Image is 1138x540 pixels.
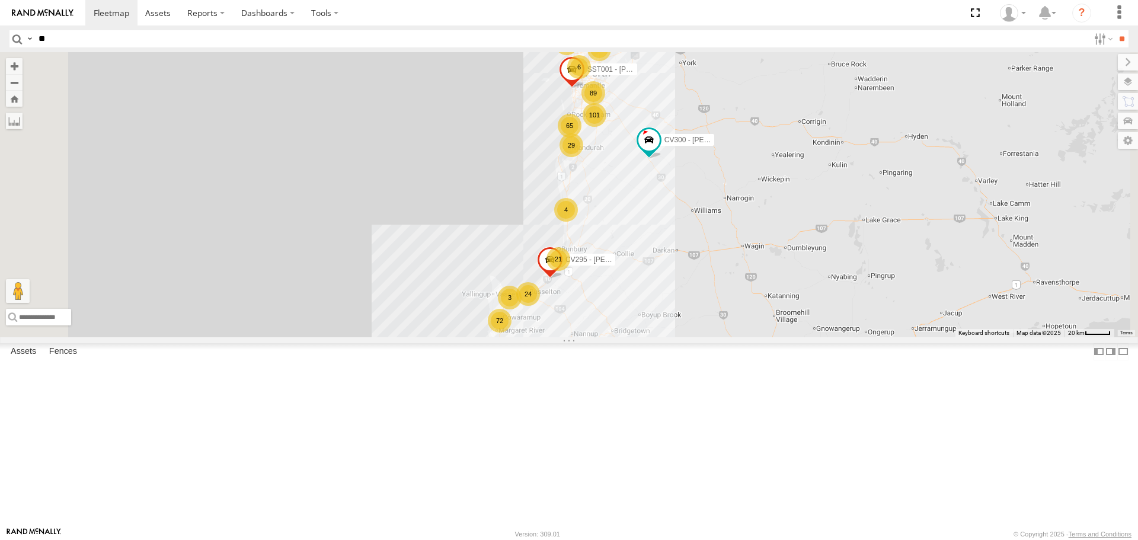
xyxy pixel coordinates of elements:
[581,81,605,105] div: 89
[515,531,560,538] div: Version: 309.01
[583,103,606,127] div: 101
[6,74,23,91] button: Zoom out
[1105,343,1117,360] label: Dock Summary Table to the Right
[7,528,61,540] a: Visit our Website
[1069,531,1131,538] a: Terms and Conditions
[558,114,581,138] div: 65
[43,344,83,360] label: Fences
[1072,4,1091,23] i: ?
[1118,132,1138,149] label: Map Settings
[958,329,1009,337] button: Keyboard shortcuts
[12,9,73,17] img: rand-logo.svg
[1120,330,1133,335] a: Terms (opens in new tab)
[587,65,678,74] span: SST001 - [PERSON_NAME]
[488,309,512,333] div: 72
[6,91,23,107] button: Zoom Home
[5,344,42,360] label: Assets
[516,282,540,306] div: 24
[664,136,751,145] span: CV300 - [PERSON_NAME]
[1014,531,1131,538] div: © Copyright 2025 -
[560,133,583,157] div: 29
[1117,343,1129,360] label: Hide Summary Table
[1065,329,1114,337] button: Map scale: 20 km per 40 pixels
[498,286,522,309] div: 3
[546,247,570,271] div: 21
[6,113,23,129] label: Measure
[6,279,30,303] button: Drag Pegman onto the map to open Street View
[996,4,1030,22] div: Hayley Petersen
[1089,30,1115,47] label: Search Filter Options
[25,30,34,47] label: Search Query
[6,58,23,74] button: Zoom in
[567,55,591,79] div: 6
[1068,330,1085,336] span: 20 km
[1093,343,1105,360] label: Dock Summary Table to the Left
[565,256,652,264] span: CV295 - [PERSON_NAME]
[1016,330,1061,336] span: Map data ©2025
[554,198,578,222] div: 4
